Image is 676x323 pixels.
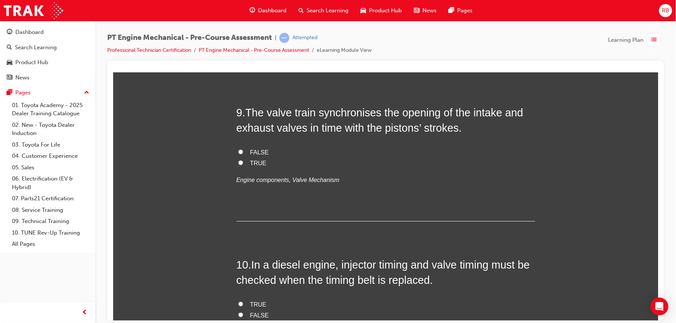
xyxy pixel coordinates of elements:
span: RB [662,6,669,15]
a: Search Learning [3,41,92,54]
li: eLearning Module View [317,46,372,55]
a: All Pages [9,238,92,250]
input: TRUE [125,229,130,234]
button: Pages [3,86,92,100]
span: pages-icon [7,90,12,96]
img: Trak [4,2,63,19]
span: learningRecordVerb_ATTEMPT-icon [279,33,289,43]
input: FALSE [125,240,130,245]
span: | [275,34,276,42]
span: In a diesel engine, injector timing and valve timing must be checked when the timing belt is repl... [123,186,417,213]
span: search-icon [299,6,304,15]
span: car-icon [361,6,366,15]
a: 03. Toyota For Life [9,139,92,151]
a: 07. Parts21 Certification [9,193,92,204]
em: Engine components, Valve Mechanism [123,104,226,110]
a: car-iconProduct Hub [355,3,408,18]
span: Search Learning [307,6,349,15]
a: 02. New - Toyota Dealer Induction [9,119,92,139]
a: Product Hub [3,56,92,69]
span: Product Hub [369,6,402,15]
span: search-icon [7,44,12,51]
div: Search Learning [15,43,57,52]
span: The valve train synchronises the opening of the intake and exhaust valves in time with the piston... [123,34,410,61]
a: 01. Toyota Academy - 2025 Dealer Training Catalogue [9,100,92,119]
button: RB [659,4,672,17]
a: News [3,71,92,85]
input: TRUE [125,88,130,92]
span: list-icon [651,35,657,45]
a: 05. Sales [9,162,92,173]
span: guage-icon [250,6,255,15]
a: Dashboard [3,25,92,39]
a: PT Engine Mechanical - Pre-Course Assessment [199,47,309,53]
span: FALSE [137,76,156,83]
span: car-icon [7,59,12,66]
div: Open Intercom Messenger [651,298,669,316]
a: news-iconNews [408,3,443,18]
span: Learning Plan [608,36,644,44]
h2: 9 . [123,32,422,63]
a: pages-iconPages [443,3,479,18]
span: Pages [458,6,473,15]
div: Product Hub [15,58,48,67]
button: Learning Plan [608,33,664,47]
span: pages-icon [449,6,455,15]
div: Dashboard [15,28,44,37]
a: guage-iconDashboard [244,3,293,18]
a: 06. Electrification (EV & Hybrid) [9,173,92,193]
a: 10. TUNE Rev-Up Training [9,227,92,239]
span: Dashboard [258,6,287,15]
span: News [423,6,437,15]
div: News [15,73,30,82]
span: TRUE [137,87,154,94]
a: Professional Technician Certification [107,47,191,53]
a: 09. Technical Training [9,216,92,227]
button: DashboardSearch LearningProduct HubNews [3,24,92,86]
a: search-iconSearch Learning [293,3,355,18]
span: up-icon [84,88,89,98]
div: Attempted [292,34,317,41]
span: TRUE [137,229,154,235]
input: FALSE [125,77,130,82]
a: 08. Service Training [9,204,92,216]
span: PT Engine Mechanical - Pre-Course Assessment [107,34,272,42]
h2: 10 . [123,185,422,215]
a: 04. Customer Experience [9,150,92,162]
span: guage-icon [7,29,12,36]
div: Pages [15,88,31,97]
span: news-icon [414,6,420,15]
span: news-icon [7,75,12,81]
span: prev-icon [82,308,88,317]
span: FALSE [137,239,156,246]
